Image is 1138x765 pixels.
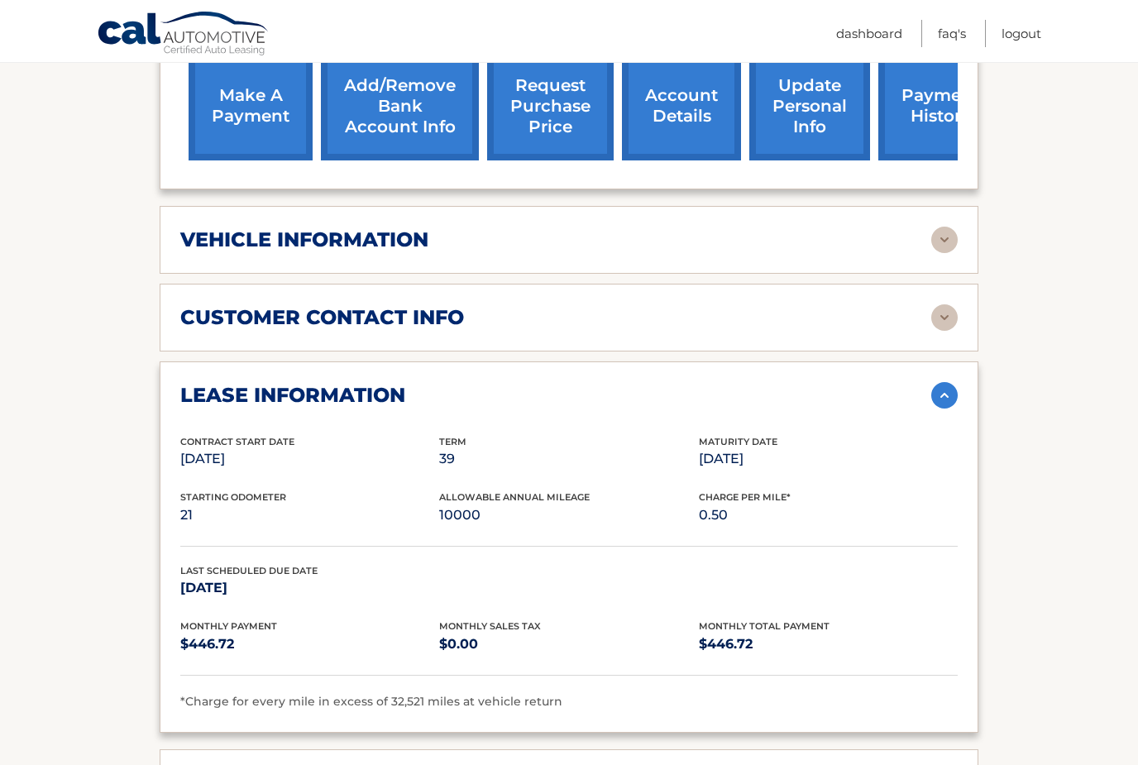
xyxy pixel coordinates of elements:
h2: lease information [180,383,405,408]
p: 10000 [439,504,698,527]
a: payment history [878,52,1002,160]
p: 21 [180,504,439,527]
p: [DATE] [180,447,439,471]
p: [DATE] [180,576,439,600]
a: Cal Automotive [97,11,270,59]
a: Dashboard [836,20,902,47]
span: Starting Odometer [180,491,286,503]
h2: vehicle information [180,227,428,252]
img: accordion-rest.svg [931,227,958,253]
p: 0.50 [699,504,958,527]
span: Allowable Annual Mileage [439,491,590,503]
span: *Charge for every mile in excess of 32,521 miles at vehicle return [180,694,562,709]
p: $0.00 [439,633,698,656]
span: Last Scheduled Due Date [180,565,318,576]
a: Add/Remove bank account info [321,52,479,160]
span: Monthly Payment [180,620,277,632]
span: Monthly Sales Tax [439,620,541,632]
p: $446.72 [180,633,439,656]
a: FAQ's [938,20,966,47]
a: update personal info [749,52,870,160]
span: Monthly Total Payment [699,620,830,632]
a: make a payment [189,52,313,160]
h2: customer contact info [180,305,464,330]
img: accordion-active.svg [931,382,958,409]
a: request purchase price [487,52,614,160]
a: Logout [1002,20,1041,47]
a: account details [622,52,741,160]
span: Charge Per Mile* [699,491,791,503]
span: Contract Start Date [180,436,294,447]
span: Term [439,436,466,447]
span: Maturity Date [699,436,777,447]
img: accordion-rest.svg [931,304,958,331]
p: $446.72 [699,633,958,656]
p: [DATE] [699,447,958,471]
p: 39 [439,447,698,471]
